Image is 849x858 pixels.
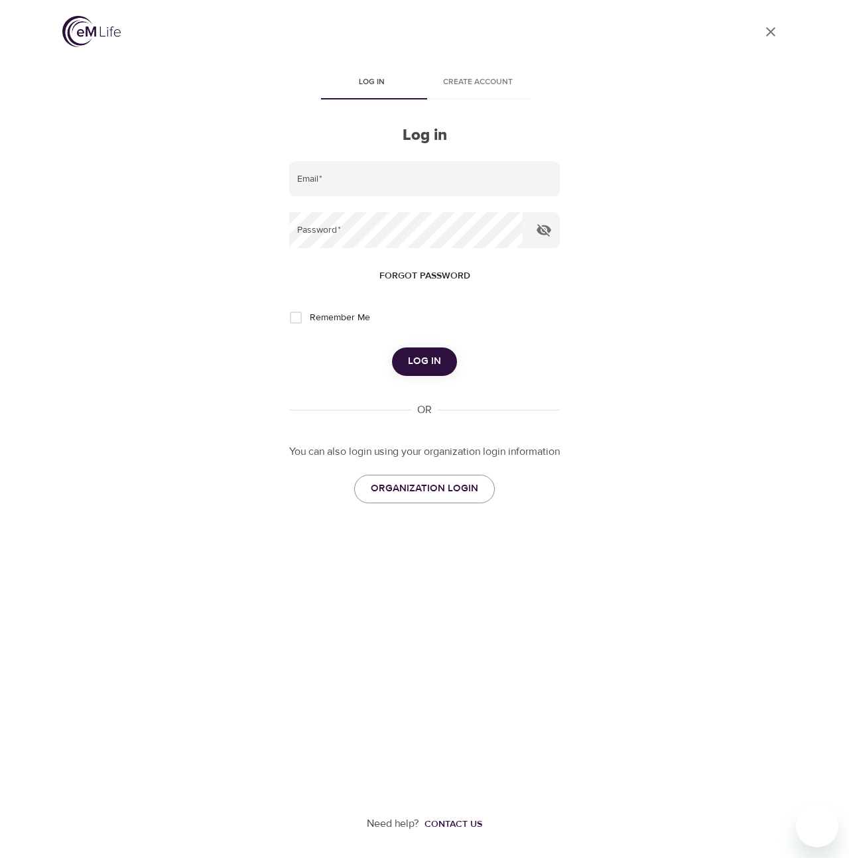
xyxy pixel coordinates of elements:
p: You can also login using your organization login information [289,444,560,460]
h2: Log in [289,126,560,145]
a: ORGANIZATION LOGIN [354,475,495,503]
button: Log in [392,347,457,375]
a: close [755,16,787,48]
button: Forgot password [374,264,476,288]
span: Log in [408,353,441,370]
p: Need help? [367,816,419,831]
div: OR [412,402,437,418]
span: Forgot password [379,268,470,284]
span: Remember Me [310,311,370,325]
div: disabled tabs example [289,68,560,99]
span: ORGANIZATION LOGIN [371,480,478,497]
img: logo [62,16,121,47]
a: Contact us [419,818,482,831]
div: Contact us [424,818,482,831]
iframe: Button to launch messaging window [796,805,838,847]
span: Create account [432,76,523,90]
span: Log in [326,76,417,90]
